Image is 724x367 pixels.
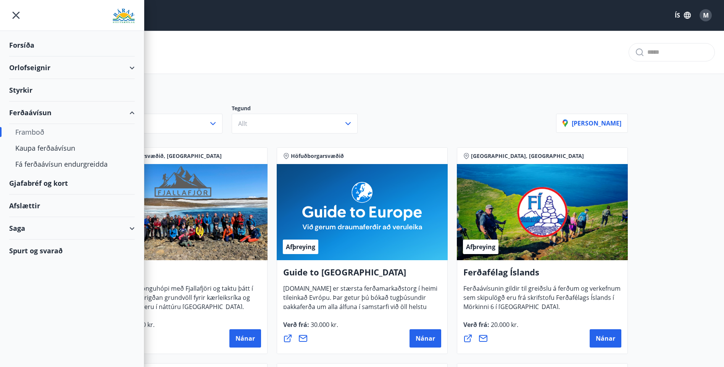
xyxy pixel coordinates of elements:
[703,11,709,19] span: M
[283,284,437,335] span: [DOMAIN_NAME] er stærsta ferðamarkaðstorg í heimi tileinkað Evrópu. Þar getur þú bókað tugþúsundi...
[286,243,315,251] span: Afþreying
[232,105,367,114] p: Tegund
[563,119,621,127] p: [PERSON_NAME]
[9,56,135,79] div: Orlofseignir
[9,240,135,262] div: Spurt og svarað
[489,320,518,329] span: 20.000 kr.
[97,114,223,134] button: Allt
[113,8,135,24] img: union_logo
[463,284,621,317] span: Ferðaávísunin gildir til greiðslu á ferðum og verkefnum sem skipulögð eru frá skrifstofu Ferðafél...
[283,266,441,284] h4: Guide to [GEOGRAPHIC_DATA]
[463,266,621,284] h4: Ferðafélag Íslands
[463,320,518,335] span: Verð frá :
[416,334,435,343] span: Nánar
[9,217,135,240] div: Saga
[15,124,129,140] div: Framboð
[9,34,135,56] div: Forsíða
[97,105,232,114] p: Svæði
[671,8,695,22] button: ÍS
[596,334,615,343] span: Nánar
[9,195,135,217] div: Afslættir
[309,320,338,329] span: 30.000 kr.
[471,152,584,160] span: [GEOGRAPHIC_DATA], [GEOGRAPHIC_DATA]
[15,140,129,156] div: Kaupa ferðaávísun
[229,329,261,348] button: Nánar
[590,329,621,348] button: Nánar
[9,8,23,22] button: menu
[103,266,261,284] h4: Fjallafjör
[15,156,129,172] div: Fá ferðaávísun endurgreidda
[103,284,253,317] span: Vertu með í gönguhópi með Fjallafjöri og taktu þátt í að skapa heilbrigðan grundvöll fyrir kærlei...
[283,320,338,335] span: Verð frá :
[556,114,628,133] button: [PERSON_NAME]
[235,334,255,343] span: Nánar
[9,172,135,195] div: Gjafabréf og kort
[291,152,344,160] span: Höfuðborgarsvæðið
[410,329,441,348] button: Nánar
[111,152,222,160] span: Höfuðborgarsvæðið, [GEOGRAPHIC_DATA]
[697,6,715,24] button: M
[9,79,135,101] div: Styrkir
[238,119,247,128] span: Allt
[9,101,135,124] div: Ferðaávísun
[232,114,358,134] button: Allt
[466,243,495,251] span: Afþreying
